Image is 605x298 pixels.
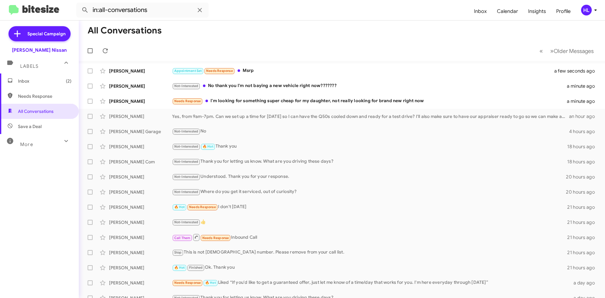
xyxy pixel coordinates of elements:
[109,249,172,256] div: [PERSON_NAME]
[546,44,597,57] button: Next
[18,123,42,130] span: Save a Deal
[172,233,567,241] div: Inbound Call
[566,189,600,195] div: 20 hours ago
[172,82,567,90] div: No thank you I'm not baying a new vehicle right now???????
[172,219,567,226] div: 👍
[172,128,569,135] div: No
[174,205,185,209] span: 🔥 Hot
[172,203,567,211] div: I don't [DATE]
[567,83,600,89] div: a minute ago
[202,236,229,240] span: Needs Response
[551,2,576,20] a: Profile
[492,2,523,20] a: Calendar
[174,175,199,179] span: Not-Interested
[567,159,600,165] div: 18 hours ago
[569,113,600,120] div: an hour ago
[523,2,551,20] a: Insights
[172,173,566,180] div: Understood. Thank you for your response.
[172,188,566,196] div: Where do you get it serviced, out of curiosity?
[27,31,66,37] span: Special Campaign
[172,97,567,105] div: I'm looking for something super cheap for my daughter, not really looking for brand new right now
[88,26,162,36] h1: All Conversations
[189,205,216,209] span: Needs Response
[66,78,72,84] span: (2)
[12,47,67,53] div: [PERSON_NAME] Nissan
[109,143,172,150] div: [PERSON_NAME]
[576,5,598,15] button: HL
[206,69,233,73] span: Needs Response
[567,204,600,210] div: 21 hours ago
[174,266,185,270] span: 🔥 Hot
[581,5,592,15] div: HL
[109,219,172,225] div: [PERSON_NAME]
[174,220,199,224] span: Not-Interested
[172,113,569,120] div: Yes, from 9am-7pm. Can we set up a time for [DATE] so I can have the Q50s cooled down and ready f...
[567,265,600,271] div: 21 hours ago
[9,26,71,41] a: Special Campaign
[569,128,600,135] div: 4 hours ago
[550,47,554,55] span: »
[174,250,182,254] span: Stop
[539,47,543,55] span: «
[109,189,172,195] div: [PERSON_NAME]
[109,68,172,74] div: [PERSON_NAME]
[18,108,54,114] span: All Conversations
[20,63,38,69] span: Labels
[109,280,172,286] div: [PERSON_NAME]
[109,204,172,210] div: [PERSON_NAME]
[174,99,201,103] span: Needs Response
[172,158,567,165] div: Thank you for letting us know. What are you driving these days?
[76,3,209,18] input: Search
[172,143,567,150] div: Thank you
[172,279,570,286] div: Liked “If you'd like to get a guaranteed offer, just let me know of a time/day that works for you...
[172,249,567,256] div: This is not [DEMOGRAPHIC_DATA] number. Please remove from your call list.
[20,142,33,147] span: More
[18,93,72,99] span: Needs Response
[189,266,203,270] span: Finished
[174,236,191,240] span: Call Them
[554,48,594,55] span: Older Messages
[174,144,199,149] span: Not-Interested
[567,249,600,256] div: 21 hours ago
[469,2,492,20] a: Inbox
[172,67,562,74] div: Msrp
[536,44,597,57] nav: Page navigation example
[174,281,201,285] span: Needs Response
[567,143,600,150] div: 18 hours ago
[570,280,600,286] div: a day ago
[18,78,72,84] span: Inbox
[562,68,600,74] div: a few seconds ago
[174,160,199,164] span: Not-Interested
[109,83,172,89] div: [PERSON_NAME]
[109,128,172,135] div: [PERSON_NAME] Garage
[567,219,600,225] div: 21 hours ago
[109,234,172,241] div: [PERSON_NAME]
[205,281,216,285] span: 🔥 Hot
[174,190,199,194] span: Not-Interested
[172,264,567,271] div: Ok. Thank you
[109,159,172,165] div: [PERSON_NAME] Com
[566,174,600,180] div: 20 hours ago
[174,129,199,133] span: Not-Interested
[109,98,172,104] div: [PERSON_NAME]
[174,84,199,88] span: Not-Interested
[109,265,172,271] div: [PERSON_NAME]
[536,44,547,57] button: Previous
[567,234,600,241] div: 21 hours ago
[174,69,202,73] span: Appointment Set
[203,144,213,149] span: 🔥 Hot
[109,174,172,180] div: [PERSON_NAME]
[567,98,600,104] div: a minute ago
[109,113,172,120] div: [PERSON_NAME]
